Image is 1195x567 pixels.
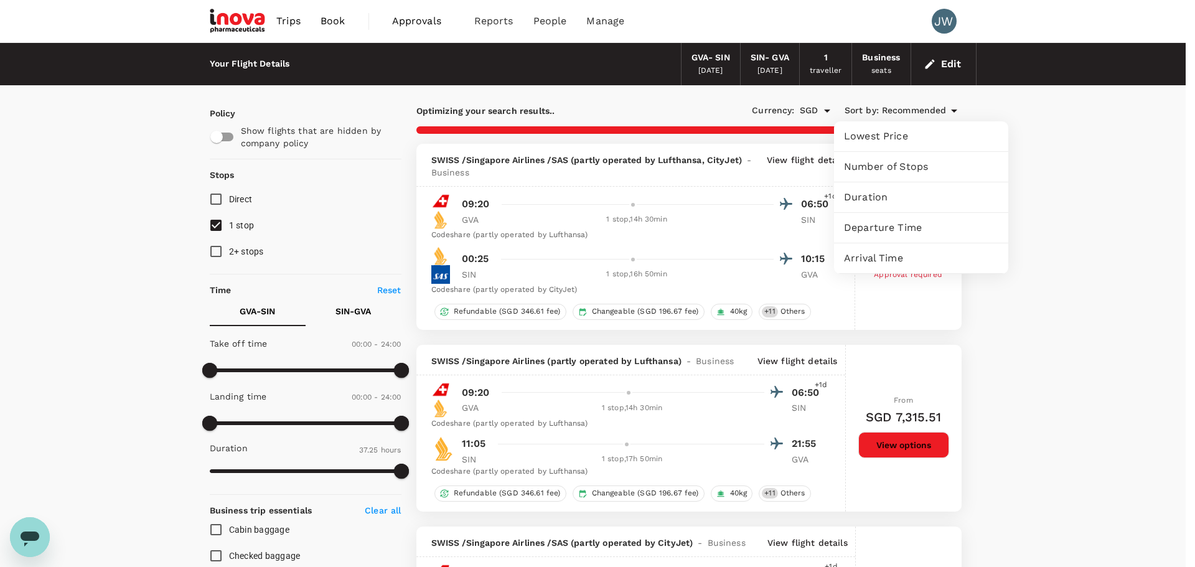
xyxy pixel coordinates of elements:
div: Number of Stops [834,152,1008,182]
span: Duration [844,190,998,205]
span: Lowest Price [844,129,998,144]
div: Duration [834,182,1008,212]
span: Arrival Time [844,251,998,266]
span: Departure Time [844,220,998,235]
span: Number of Stops [844,159,998,174]
div: Departure Time [834,213,1008,243]
div: Arrival Time [834,243,1008,273]
div: Lowest Price [834,121,1008,151]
